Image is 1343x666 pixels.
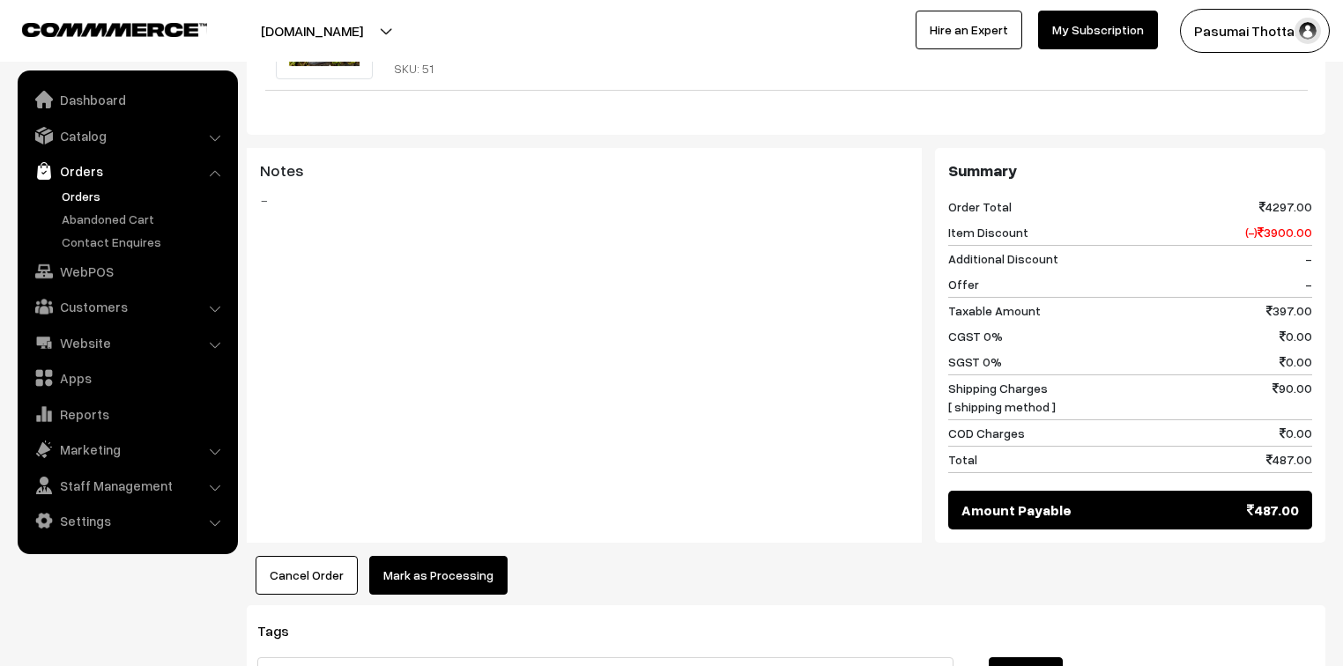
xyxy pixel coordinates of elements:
[57,187,232,205] a: Orders
[1259,197,1312,216] span: 4297.00
[1305,249,1312,268] span: -
[961,499,1072,521] span: Amount Payable
[1266,301,1312,320] span: 397.00
[948,249,1058,268] span: Additional Discount
[257,622,310,640] span: Tags
[1038,11,1158,49] a: My Subscription
[22,470,232,501] a: Staff Management
[948,197,1012,216] span: Order Total
[260,161,909,181] h3: Notes
[199,9,425,53] button: [DOMAIN_NAME]
[948,301,1041,320] span: Taxable Amount
[1245,223,1312,241] span: (-) 3900.00
[22,327,232,359] a: Website
[22,255,232,287] a: WebPOS
[1266,450,1312,469] span: 487.00
[1280,352,1312,371] span: 0.00
[948,352,1002,371] span: SGST 0%
[948,275,979,293] span: Offer
[394,59,610,78] div: SKU: 51
[22,291,232,322] a: Customers
[1295,18,1321,44] img: user
[1180,9,1330,53] button: Pasumai Thotta…
[22,18,176,39] a: COMMMERCE
[22,155,232,187] a: Orders
[948,450,977,469] span: Total
[1280,424,1312,442] span: 0.00
[256,556,358,595] button: Cancel Order
[57,210,232,228] a: Abandoned Cart
[916,11,1022,49] a: Hire an Expert
[369,556,508,595] button: Mark as Processing
[22,23,207,36] img: COMMMERCE
[22,398,232,430] a: Reports
[22,505,232,536] a: Settings
[1305,275,1312,293] span: -
[22,84,232,115] a: Dashboard
[948,327,1003,345] span: CGST 0%
[1273,379,1312,416] span: 90.00
[22,433,232,465] a: Marketing
[948,379,1056,416] span: Shipping Charges [ shipping method ]
[57,233,232,251] a: Contact Enquires
[1280,327,1312,345] span: 0.00
[1247,499,1299,521] span: 487.00
[22,362,232,394] a: Apps
[260,189,909,211] blockquote: -
[22,120,232,152] a: Catalog
[948,223,1028,241] span: Item Discount
[948,161,1312,181] h3: Summary
[948,424,1025,442] span: COD Charges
